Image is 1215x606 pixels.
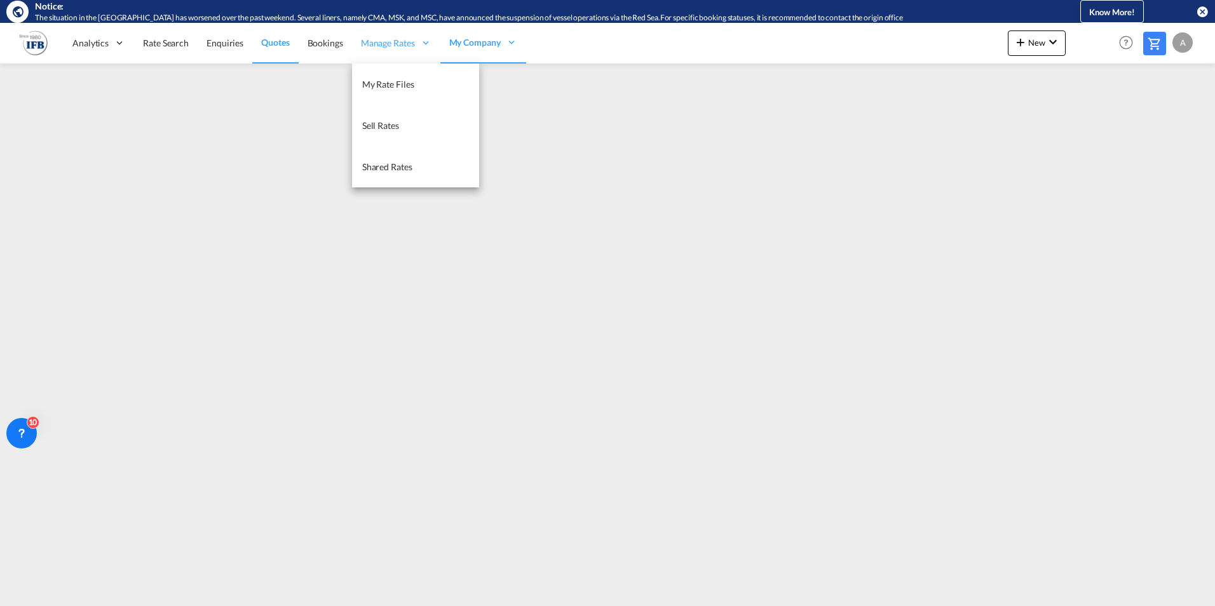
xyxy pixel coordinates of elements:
[1008,30,1066,56] button: icon-plus 400-fgNewicon-chevron-down
[362,79,414,90] span: My Rate Files
[1013,34,1028,50] md-icon: icon-plus 400-fg
[1115,32,1143,55] div: Help
[1196,5,1209,18] button: icon-close-circle
[134,22,198,64] a: Rate Search
[352,22,440,64] div: Manage Rates
[352,64,479,105] a: My Rate Files
[252,22,298,64] a: Quotes
[261,37,289,48] span: Quotes
[207,37,243,48] span: Enquiries
[72,37,109,50] span: Analytics
[198,22,252,64] a: Enquiries
[362,161,412,172] span: Shared Rates
[440,22,526,64] div: My Company
[449,36,501,49] span: My Company
[1089,7,1135,17] span: Know More!
[1115,32,1137,53] span: Help
[11,5,24,18] md-icon: icon-earth
[1172,32,1193,53] div: A
[352,146,479,187] a: Shared Rates
[1013,37,1061,48] span: New
[35,13,1028,24] div: The situation in the Red Sea has worsened over the past weekend. Several liners, namely CMA, MSK,...
[299,22,352,64] a: Bookings
[143,37,189,48] span: Rate Search
[352,105,479,146] a: Sell Rates
[19,29,48,57] img: b628ab10256c11eeb52753acbc15d091.png
[362,120,399,131] span: Sell Rates
[1045,34,1061,50] md-icon: icon-chevron-down
[64,22,134,64] div: Analytics
[361,37,415,50] span: Manage Rates
[308,37,343,48] span: Bookings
